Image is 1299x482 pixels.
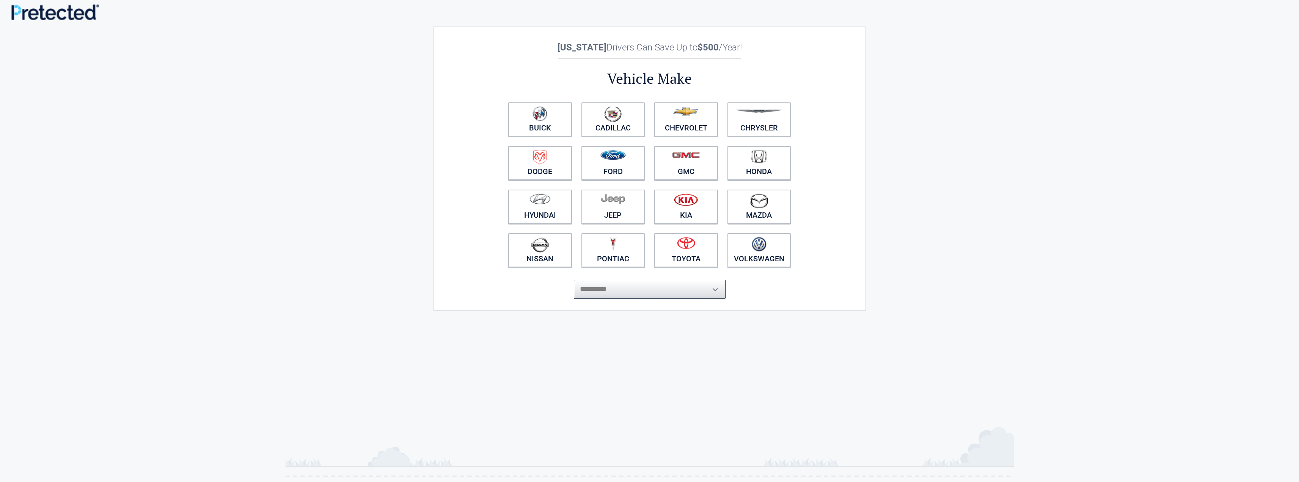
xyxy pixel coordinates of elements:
a: Volkswagen [727,233,791,267]
img: mazda [749,193,768,208]
img: ford [600,150,626,160]
img: dodge [533,150,547,165]
h2: Vehicle Make [504,69,796,88]
a: Dodge [508,146,572,180]
a: Kia [654,190,718,224]
img: jeep [601,193,625,204]
a: Ford [581,146,645,180]
img: nissan [531,237,549,253]
img: volkswagen [752,237,767,252]
a: Honda [727,146,791,180]
a: Pontiac [581,233,645,267]
h2: Drivers Can Save Up to /Year [504,42,796,53]
a: Hyundai [508,190,572,224]
img: honda [751,150,767,163]
img: chevrolet [673,107,699,116]
a: Mazda [727,190,791,224]
img: hyundai [529,193,551,204]
a: Nissan [508,233,572,267]
img: pontiac [609,237,617,251]
img: buick [532,106,547,121]
a: Cadillac [581,102,645,137]
b: [US_STATE] [558,42,606,53]
img: Main Logo [11,4,99,20]
img: toyota [677,237,695,249]
a: GMC [654,146,718,180]
img: cadillac [604,106,622,122]
a: Chrysler [727,102,791,137]
b: $500 [697,42,719,53]
a: Chevrolet [654,102,718,137]
a: Buick [508,102,572,137]
a: Toyota [654,233,718,267]
img: kia [674,193,698,206]
img: chrysler [736,110,782,113]
img: gmc [672,152,700,158]
a: Jeep [581,190,645,224]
